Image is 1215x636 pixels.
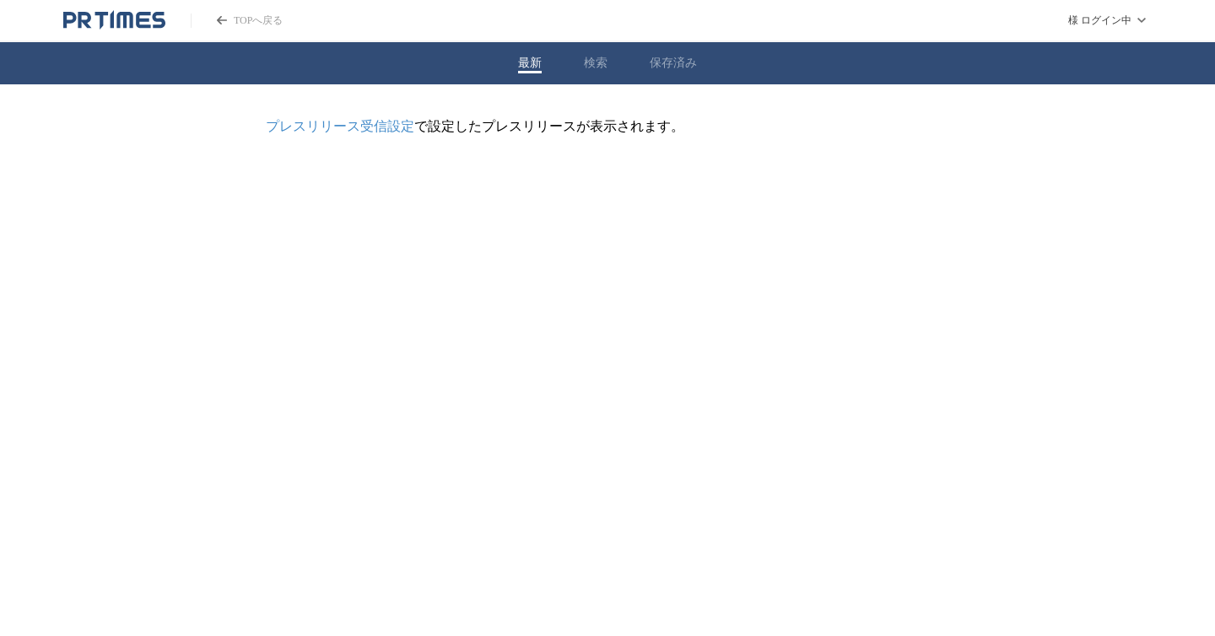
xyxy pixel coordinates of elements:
[518,56,542,71] button: 最新
[63,10,165,30] a: PR TIMESのトップページはこちら
[266,119,414,133] a: プレスリリース受信設定
[191,13,283,28] a: PR TIMESのトップページはこちら
[584,56,607,71] button: 検索
[650,56,697,71] button: 保存済み
[266,118,949,136] p: で設定したプレスリリースが表示されます。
